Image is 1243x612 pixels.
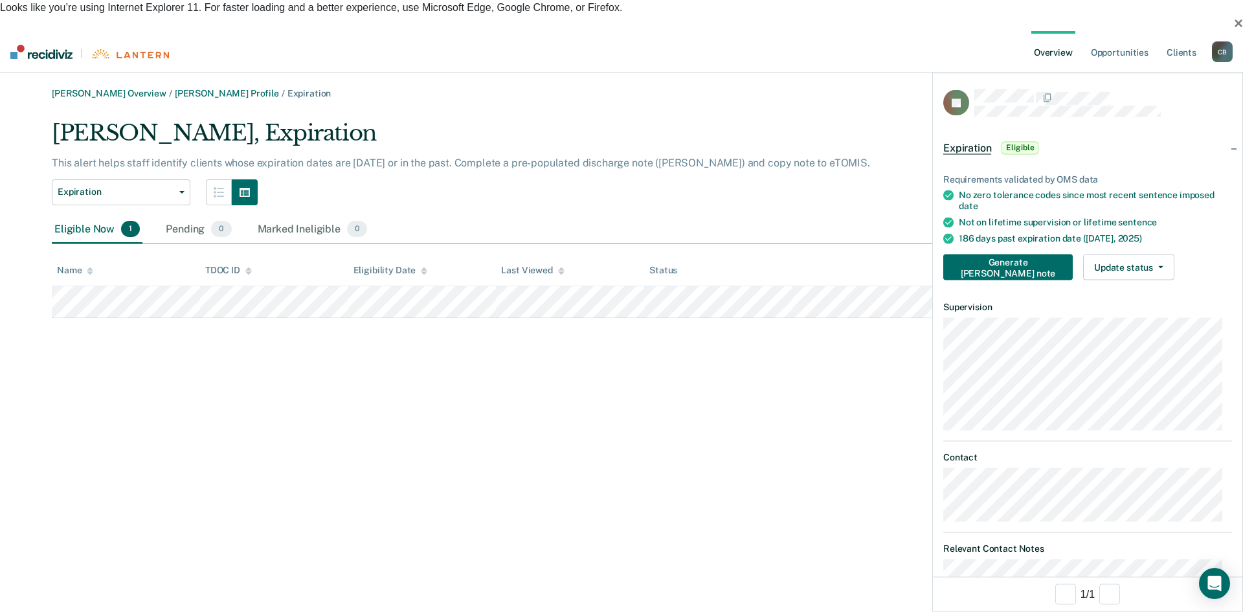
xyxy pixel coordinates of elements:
[91,49,169,59] img: Lantern
[121,221,140,238] span: 1
[1088,31,1151,73] a: Opportunities
[10,45,73,59] img: Recidiviz
[959,216,1232,227] div: Not on lifetime supervision or lifetime
[1234,16,1243,31] button: Close
[52,216,142,244] div: Eligible Now
[52,157,870,169] p: This alert helps staff identify clients whose expiration dates are [DATE] or in the past. Complet...
[163,216,234,244] div: Pending
[57,265,93,276] div: Name
[52,120,984,157] div: [PERSON_NAME], Expiration
[1031,31,1075,73] a: Overview
[1212,41,1233,62] div: C B
[933,127,1242,168] div: ExpirationEligible
[943,254,1078,280] a: Navigate to form link
[211,221,231,238] span: 0
[943,301,1232,312] dt: Supervision
[1002,141,1038,154] span: Eligible
[1118,216,1157,227] span: sentence
[943,543,1232,554] dt: Relevant Contact Notes
[73,48,91,59] span: |
[205,265,252,276] div: TDOC ID
[959,201,978,211] span: date
[353,265,428,276] div: Eligibility Date
[943,451,1232,462] dt: Contact
[943,141,991,154] span: Expiration
[959,232,1232,244] div: 186 days past expiration date ([DATE],
[1099,584,1120,604] button: Next Opportunity
[1234,14,1243,32] span: ×
[175,88,279,98] a: [PERSON_NAME] Profile
[1055,584,1076,604] button: Previous Opportunity
[166,88,175,98] span: /
[58,187,174,198] span: Expiration
[279,88,287,98] span: /
[933,576,1242,611] div: 1 / 1
[347,221,367,238] span: 0
[255,216,370,244] div: Marked Ineligible
[52,88,166,98] a: [PERSON_NAME] Overview
[649,265,677,276] div: Status
[287,88,331,98] span: Expiration
[1083,254,1174,280] button: Update status
[943,174,1232,185] div: Requirements validated by OMS data
[501,265,564,276] div: Last Viewed
[943,254,1073,280] button: Generate [PERSON_NAME] note
[1199,568,1230,599] div: Open Intercom Messenger
[1164,31,1199,73] a: Clients
[1118,232,1142,243] span: 2025)
[959,190,1232,212] div: No zero tolerance codes since most recent sentence imposed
